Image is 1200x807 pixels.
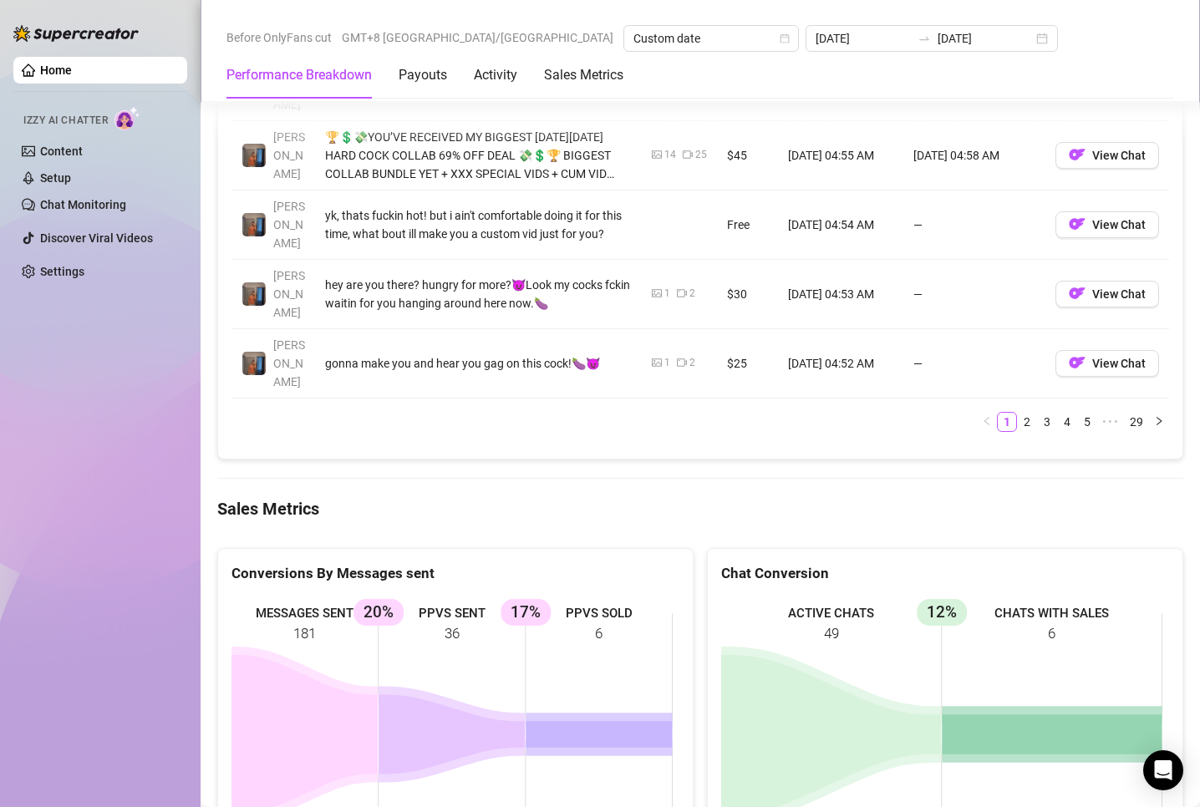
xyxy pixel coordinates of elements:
[40,231,153,245] a: Discover Viral Videos
[1069,216,1086,232] img: OF
[1097,412,1124,432] span: •••
[1124,412,1149,432] li: 29
[544,65,623,85] div: Sales Metrics
[1069,285,1086,302] img: OF
[1055,291,1159,304] a: OFView Chat
[717,121,778,190] td: $45
[325,128,632,183] div: 🏆💲💸YOU’VE RECEIVED MY BIGGEST [DATE][DATE] HARD COCK COLLAB 69% OFF DEAL 💸💲🏆 BIGGEST COLLAB BUNDL...
[816,29,911,48] input: Start date
[217,497,1183,520] h4: Sales Metrics
[1055,350,1159,377] button: OFView Chat
[903,329,1045,398] td: —
[1097,412,1124,432] li: Next 5 Pages
[325,276,632,312] div: hey are you there? hungry for more?😈Look my cocks fckin waitin for you hanging around here now.🍆
[1092,287,1146,301] span: View Chat
[1057,412,1077,432] li: 4
[721,562,1169,585] div: Chat Conversion
[717,190,778,260] td: Free
[226,25,332,50] span: Before OnlyFans cut
[13,25,139,42] img: logo-BBDzfeDw.svg
[664,286,670,302] div: 1
[918,32,931,45] span: to
[40,265,84,278] a: Settings
[1092,218,1146,231] span: View Chat
[677,358,687,368] span: video-camera
[40,145,83,158] a: Content
[40,63,72,77] a: Home
[689,355,695,371] div: 2
[1077,412,1097,432] li: 5
[1037,412,1057,432] li: 3
[242,213,266,236] img: Wayne
[114,106,140,130] img: AI Chatter
[1055,221,1159,235] a: OFView Chat
[1055,360,1159,373] a: OFView Chat
[677,288,687,298] span: video-camera
[1069,354,1086,371] img: OF
[242,144,266,167] img: Wayne
[1092,149,1146,162] span: View Chat
[1017,412,1037,432] li: 2
[1125,413,1148,431] a: 29
[1092,357,1146,370] span: View Chat
[717,329,778,398] td: $25
[780,33,790,43] span: calendar
[1149,412,1169,432] button: right
[918,32,931,45] span: swap-right
[903,190,1045,260] td: —
[342,25,613,50] span: GMT+8 [GEOGRAPHIC_DATA]/[GEOGRAPHIC_DATA]
[1058,413,1076,431] a: 4
[977,412,997,432] li: Previous Page
[652,358,662,368] span: picture
[40,198,126,211] a: Chat Monitoring
[903,260,1045,329] td: —
[242,282,266,306] img: Wayne
[242,352,266,375] img: Wayne
[1078,413,1096,431] a: 5
[778,260,903,329] td: [DATE] 04:53 AM
[399,65,447,85] div: Payouts
[1149,412,1169,432] li: Next Page
[1069,146,1086,163] img: OF
[977,412,997,432] button: left
[778,190,903,260] td: [DATE] 04:54 AM
[1143,750,1183,790] div: Open Intercom Messenger
[778,329,903,398] td: [DATE] 04:52 AM
[633,26,789,51] span: Custom date
[997,412,1017,432] li: 1
[717,260,778,329] td: $30
[1154,416,1164,426] span: right
[652,150,662,160] span: picture
[23,113,108,129] span: Izzy AI Chatter
[273,130,305,180] span: [PERSON_NAME]
[325,354,632,373] div: gonna make you and hear you gag on this cock!🍆😈
[938,29,1033,48] input: End date
[273,200,305,250] span: [PERSON_NAME]
[1038,413,1056,431] a: 3
[231,562,679,585] div: Conversions By Messages sent
[664,355,670,371] div: 1
[226,65,372,85] div: Performance Breakdown
[982,416,992,426] span: left
[1055,281,1159,307] button: OFView Chat
[689,286,695,302] div: 2
[40,171,71,185] a: Setup
[1055,152,1159,165] a: OFView Chat
[652,288,662,298] span: picture
[778,121,903,190] td: [DATE] 04:55 AM
[273,269,305,319] span: [PERSON_NAME]
[664,147,676,163] div: 14
[903,121,1045,190] td: [DATE] 04:58 AM
[1055,211,1159,238] button: OFView Chat
[998,413,1016,431] a: 1
[683,150,693,160] span: video-camera
[273,61,305,111] span: [PERSON_NAME]
[325,206,632,243] div: yk, thats fuckin hot! but i ain't comfortable doing it for this time, what bout ill make you a cu...
[695,147,707,163] div: 25
[1018,413,1036,431] a: 2
[1055,142,1159,169] button: OFView Chat
[273,338,305,388] span: [PERSON_NAME]
[474,65,517,85] div: Activity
